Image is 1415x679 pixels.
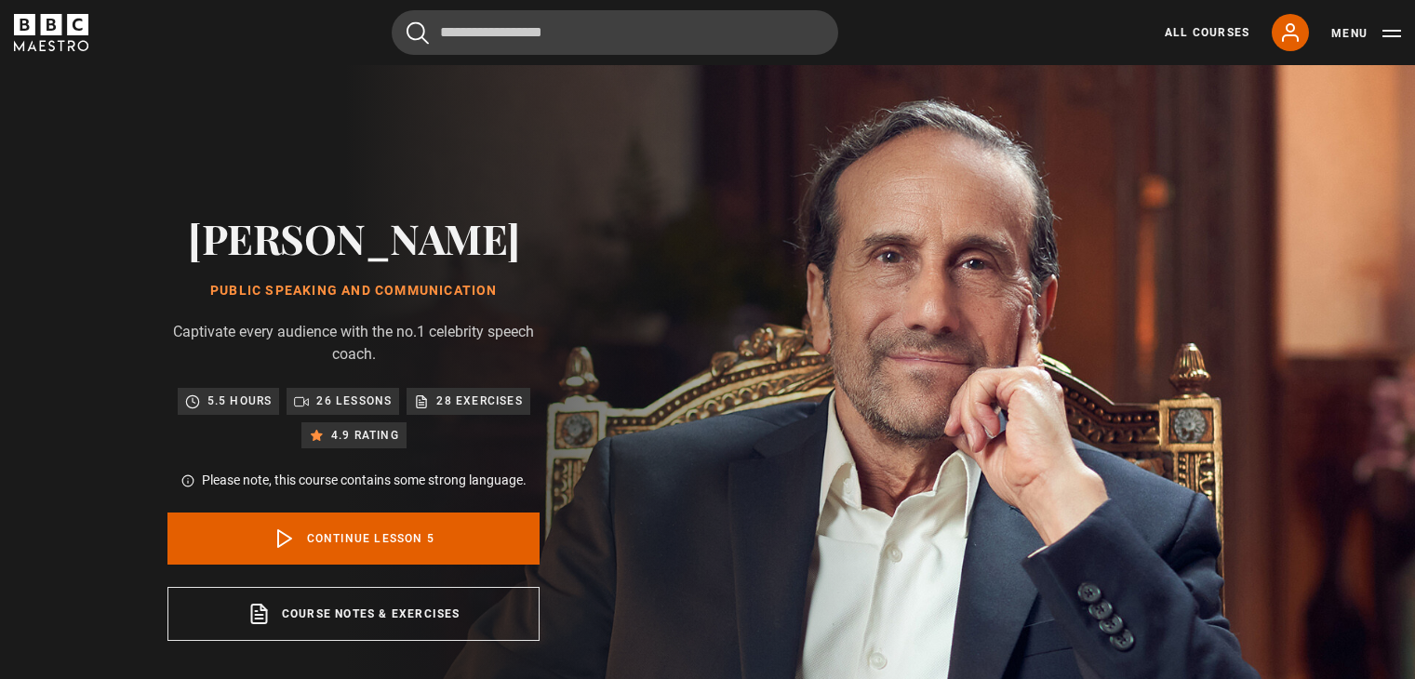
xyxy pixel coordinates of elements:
p: 26 lessons [316,392,392,410]
p: 4.9 rating [331,426,399,445]
button: Submit the search query [407,21,429,45]
svg: BBC Maestro [14,14,88,51]
p: 5.5 hours [207,392,273,410]
p: Please note, this course contains some strong language. [202,471,527,490]
a: Continue lesson 5 [167,513,540,565]
h2: [PERSON_NAME] [167,214,540,261]
h1: Public Speaking and Communication [167,284,540,299]
p: Captivate every audience with the no.1 celebrity speech coach. [167,321,540,366]
input: Search [392,10,838,55]
a: All Courses [1165,24,1249,41]
a: Course notes & exercises [167,587,540,641]
button: Toggle navigation [1331,24,1401,43]
p: 28 exercises [436,392,522,410]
